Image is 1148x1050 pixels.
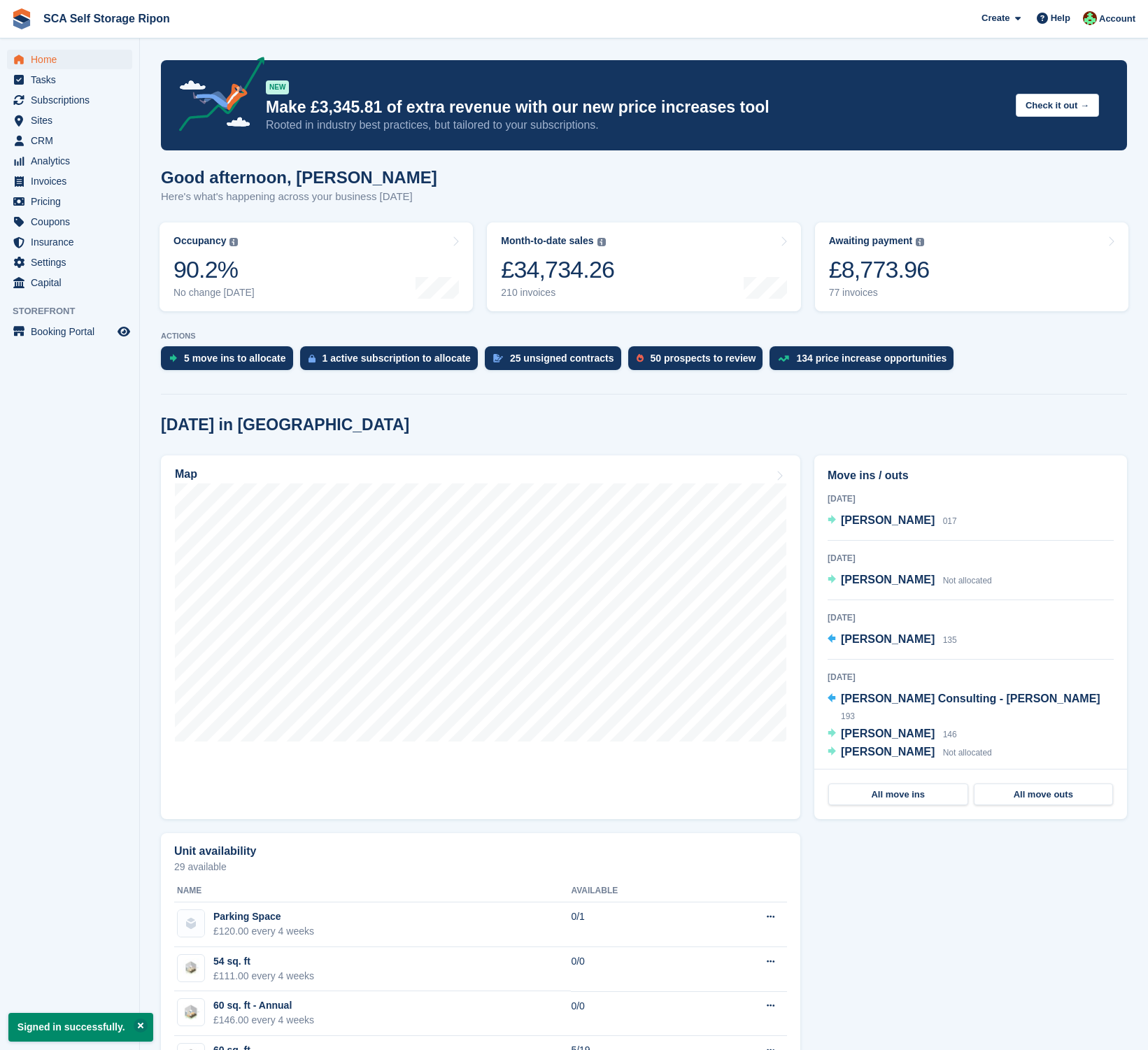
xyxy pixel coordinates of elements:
a: [PERSON_NAME] 017 [828,512,957,530]
span: Subscriptions [31,90,115,110]
span: [PERSON_NAME] [841,514,935,526]
span: 017 [943,516,957,526]
div: 50 prospects to review [651,353,756,364]
h2: Map [175,468,197,481]
div: 77 invoices [829,287,930,299]
p: 29 available [174,862,787,872]
div: £120.00 every 4 weeks [213,924,314,939]
div: Parking Space [213,909,314,924]
div: Awaiting payment [829,235,913,247]
img: icon-info-grey-7440780725fd019a000dd9b08b2336e03edf1995a4989e88bcd33f0948082b44.svg [229,238,238,246]
div: [DATE] [828,671,1114,683]
a: 25 unsigned contracts [485,346,628,377]
img: price-adjustments-announcement-icon-8257ccfd72463d97f412b2fc003d46551f7dbcb40ab6d574587a9cd5c0d94... [167,57,265,136]
th: Available [571,880,704,902]
span: Invoices [31,171,115,191]
span: [PERSON_NAME] [841,574,935,586]
a: [PERSON_NAME] 135 [828,631,957,649]
span: Not allocated [943,748,992,758]
img: icon-info-grey-7440780725fd019a000dd9b08b2336e03edf1995a4989e88bcd33f0948082b44.svg [916,238,924,246]
a: menu [7,151,132,171]
a: Preview store [115,323,132,340]
a: menu [7,111,132,130]
span: [PERSON_NAME] [841,746,935,758]
h1: Good afternoon, [PERSON_NAME] [161,168,437,187]
a: Awaiting payment £8,773.96 77 invoices [815,222,1128,311]
a: Occupancy 90.2% No change [DATE] [160,222,473,311]
div: 90.2% [173,255,255,284]
p: Here's what's happening across your business [DATE] [161,189,437,205]
span: Capital [31,273,115,292]
span: Help [1051,11,1070,25]
span: Tasks [31,70,115,90]
p: Signed in successfully. [8,1013,153,1042]
span: Settings [31,253,115,272]
a: 1 active subscription to allocate [300,346,485,377]
h2: Move ins / outs [828,467,1114,484]
img: move_ins_to_allocate_icon-fdf77a2bb77ea45bf5b3d319d69a93e2d87916cf1d5bf7949dd705db3b84f3ca.svg [169,354,177,362]
img: icon-info-grey-7440780725fd019a000dd9b08b2336e03edf1995a4989e88bcd33f0948082b44.svg [597,238,606,246]
button: Check it out → [1016,94,1099,117]
div: £111.00 every 4 weeks [213,969,314,984]
span: Booking Portal [31,322,115,341]
span: Analytics [31,151,115,171]
div: 134 price increase opportunities [796,353,947,364]
a: All move outs [974,783,1114,806]
span: [PERSON_NAME] [841,728,935,739]
span: 135 [943,635,957,645]
div: £34,734.26 [501,255,614,284]
div: Occupancy [173,235,226,247]
a: menu [7,192,132,211]
span: Sites [31,111,115,130]
div: NEW [266,80,289,94]
th: Name [174,880,571,902]
span: CRM [31,131,115,150]
a: menu [7,273,132,292]
p: Make £3,345.81 of extra revenue with our new price increases tool [266,97,1005,118]
p: Rooted in industry best practices, but tailored to your subscriptions. [266,118,1005,133]
img: prospect-51fa495bee0391a8d652442698ab0144808aea92771e9ea1ae160a38d050c398.svg [637,354,644,362]
span: Home [31,50,115,69]
div: 54 sq. ft [213,954,314,969]
a: menu [7,253,132,272]
a: menu [7,232,132,252]
a: Month-to-date sales £34,734.26 210 invoices [487,222,800,311]
img: Ross Chapman [1083,11,1097,25]
td: 0/0 [571,991,704,1036]
div: No change [DATE] [173,287,255,299]
a: [PERSON_NAME] Not allocated [828,744,992,762]
img: SCA-54sqft.jpg [178,1003,204,1022]
div: [DATE] [828,611,1114,624]
img: contract_signature_icon-13c848040528278c33f63329250d36e43548de30e8caae1d1a13099fd9432cc5.svg [493,354,503,362]
span: [PERSON_NAME] Consulting - [PERSON_NAME] [841,693,1100,704]
h2: [DATE] in [GEOGRAPHIC_DATA] [161,416,409,434]
a: menu [7,131,132,150]
img: blank-unit-type-icon-ffbac7b88ba66c5e286b0e438baccc4b9c83835d4c34f86887a83fc20ec27e7b.svg [178,910,204,937]
a: Map [161,455,800,819]
div: Month-to-date sales [501,235,593,247]
div: 25 unsigned contracts [510,353,614,364]
a: menu [7,171,132,191]
span: Pricing [31,192,115,211]
div: [DATE] [828,552,1114,565]
a: [PERSON_NAME] Consulting - [PERSON_NAME] 193 [828,690,1114,725]
span: 146 [943,730,957,739]
span: Insurance [31,232,115,252]
img: price_increase_opportunities-93ffe204e8149a01c8c9dc8f82e8f89637d9d84a8eef4429ea346261dce0b2c0.svg [778,355,789,362]
a: 5 move ins to allocate [161,346,300,377]
h2: Unit availability [174,845,256,858]
a: 50 prospects to review [628,346,770,377]
span: 193 [841,711,855,721]
p: ACTIONS [161,332,1127,341]
span: Not allocated [943,576,992,586]
a: All move ins [828,783,968,806]
div: £146.00 every 4 weeks [213,1013,314,1028]
a: [PERSON_NAME] Not allocated [828,572,992,590]
span: [PERSON_NAME] [841,633,935,645]
img: active_subscription_to_allocate_icon-d502201f5373d7db506a760aba3b589e785aa758c864c3986d89f69b8ff3... [309,354,316,363]
div: 210 invoices [501,287,614,299]
a: 134 price increase opportunities [770,346,961,377]
a: menu [7,322,132,341]
span: Storefront [13,304,139,318]
a: menu [7,70,132,90]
